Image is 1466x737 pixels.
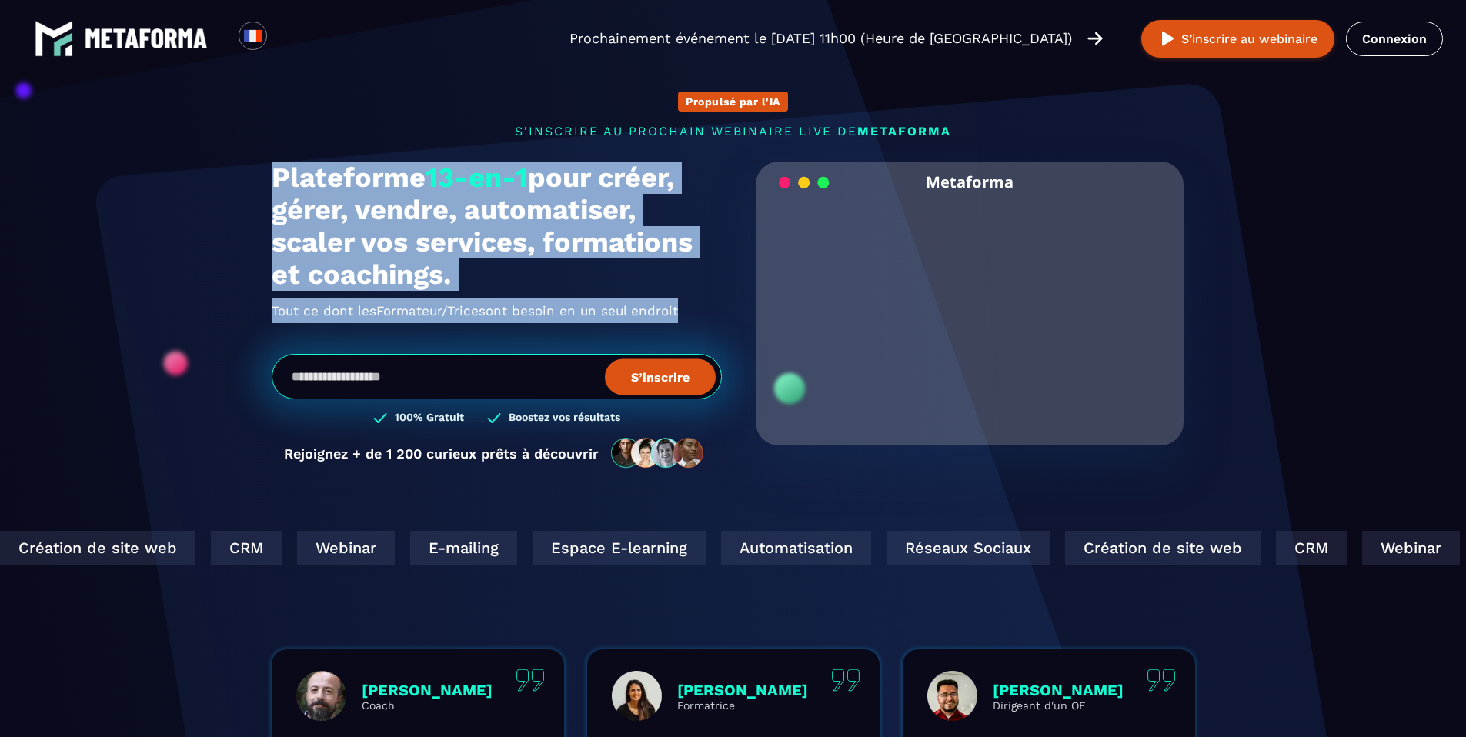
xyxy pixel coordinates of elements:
[686,95,780,108] p: Propulsé par l'IA
[85,28,208,48] img: logo
[677,681,808,699] p: [PERSON_NAME]
[509,411,620,425] h3: Boostez vos résultats
[243,26,262,45] img: fr
[927,671,977,721] img: profile
[533,531,706,565] div: Espace E-learning
[487,411,501,425] img: checked
[1065,531,1261,565] div: Création de site web
[410,531,517,565] div: E-mailing
[373,411,387,425] img: checked
[857,124,951,138] span: METAFORMA
[993,699,1124,712] p: Dirigeant d'un OF
[1141,20,1334,58] button: S’inscrire au webinaire
[395,411,464,425] h3: 100% Gratuit
[605,358,716,395] button: S’inscrire
[606,437,710,469] img: community-people
[284,445,599,462] p: Rejoignez + de 1 200 curieux prêts à découvrir
[297,531,395,565] div: Webinar
[993,681,1124,699] p: [PERSON_NAME]
[1087,30,1103,47] img: arrow-right
[272,162,722,291] h1: Plateforme pour créer, gérer, vendre, automatiser, scaler vos services, formations et coachings.
[887,531,1050,565] div: Réseaux Sociaux
[831,669,860,692] img: quote
[272,124,1195,138] p: s'inscrire au prochain webinaire live de
[1346,22,1443,56] a: Connexion
[779,175,830,190] img: loading
[677,699,808,712] p: Formatrice
[426,162,528,194] span: 13-en-1
[211,531,282,565] div: CRM
[362,681,493,699] p: [PERSON_NAME]
[296,671,346,721] img: profile
[1276,531,1347,565] div: CRM
[767,202,1173,405] video: Your browser does not support the video tag.
[926,162,1014,202] h2: Metaforma
[280,29,292,48] input: Search for option
[362,699,493,712] p: Coach
[1362,531,1460,565] div: Webinar
[376,298,486,323] span: Formateur/Trices
[1147,669,1176,692] img: quote
[272,298,722,323] h2: Tout ce dont les ont besoin en un seul endroit
[1158,29,1177,48] img: play
[612,671,662,721] img: profile
[721,531,871,565] div: Automatisation
[35,19,73,58] img: logo
[516,669,545,692] img: quote
[569,28,1072,49] p: Prochainement événement le [DATE] 11h00 (Heure de [GEOGRAPHIC_DATA])
[267,22,305,55] div: Search for option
